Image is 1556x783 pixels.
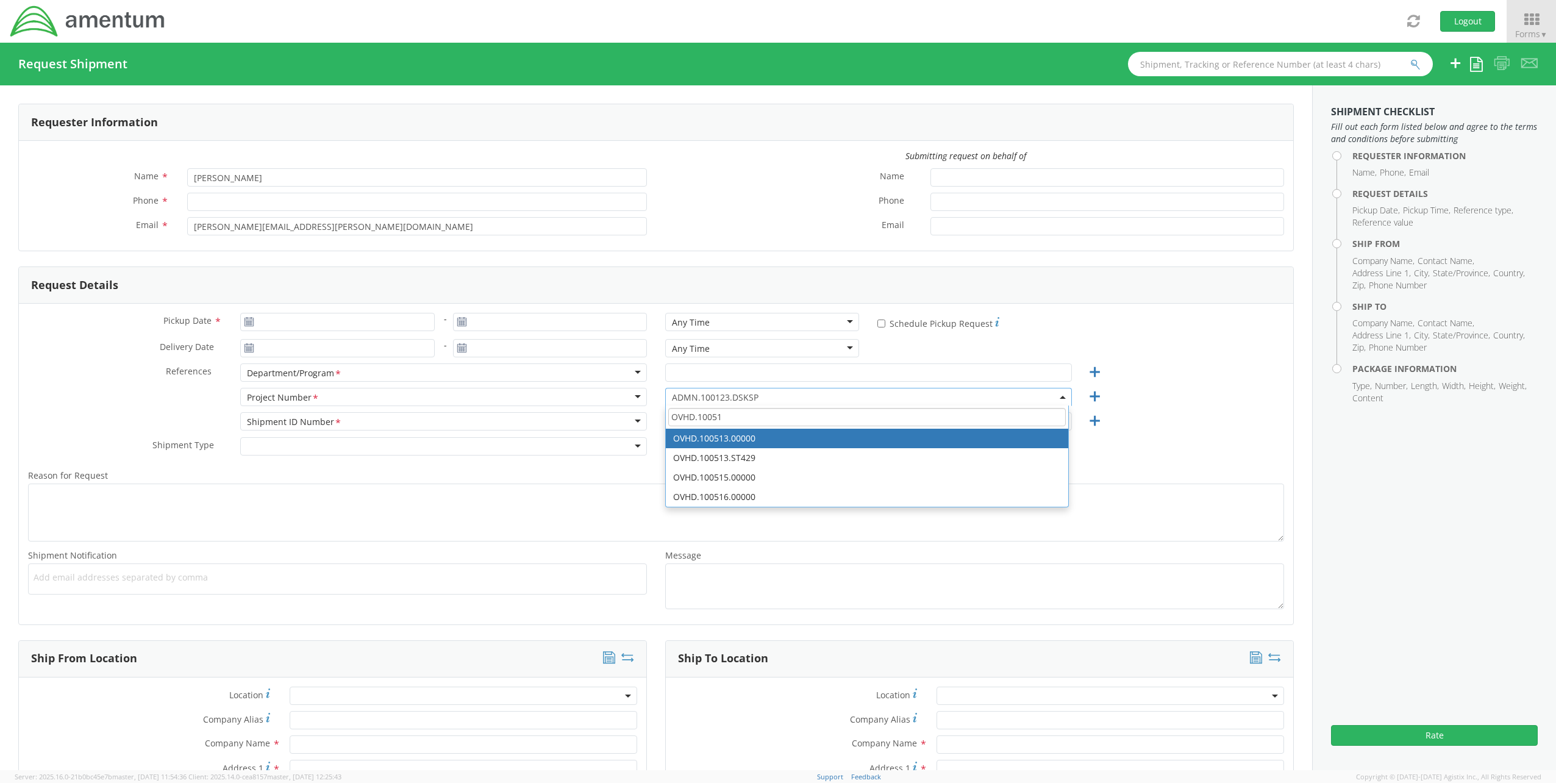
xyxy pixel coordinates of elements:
[1356,772,1541,782] span: Copyright © [DATE]-[DATE] Agistix Inc., All Rights Reserved
[1411,380,1439,392] li: Length
[9,4,166,38] img: dyn-intl-logo-049831509241104b2a82.png
[1454,204,1513,216] li: Reference type
[112,772,187,781] span: master, [DATE] 11:54:36
[869,762,910,774] span: Address 1
[160,341,214,355] span: Delivery Date
[672,343,710,355] div: Any Time
[665,549,701,561] span: Message
[267,772,341,781] span: master, [DATE] 12:25:43
[1493,329,1525,341] li: Country
[1499,380,1527,392] li: Weight
[665,388,1072,406] span: ADMN.100123.DSKSP
[133,195,159,206] span: Phone
[1442,380,1466,392] li: Width
[905,150,1026,162] i: Submitting request on behalf of
[877,320,885,327] input: Schedule Pickup Request
[1352,279,1366,291] li: Zip
[666,487,1068,507] li: OVHD.100516.00000
[1331,121,1538,145] span: Fill out each form listed below and agree to the terms and conditions before submitting
[15,772,187,781] span: Server: 2025.16.0-21b0bc45e7b
[678,652,768,665] h3: Ship To Location
[876,689,910,701] span: Location
[1331,725,1538,746] button: Rate
[152,439,214,453] span: Shipment Type
[1418,317,1474,329] li: Contact Name
[203,713,263,725] span: Company Alias
[1352,341,1366,354] li: Zip
[134,170,159,182] span: Name
[31,279,118,291] h3: Request Details
[1352,189,1538,198] h4: Request Details
[1493,267,1525,279] li: Country
[1352,267,1411,279] li: Address Line 1
[1352,166,1377,179] li: Name
[879,195,904,209] span: Phone
[666,468,1068,487] li: OVHD.100515.00000
[1331,107,1538,118] h3: Shipment Checklist
[1352,317,1415,329] li: Company Name
[31,116,158,129] h3: Requester Information
[1515,28,1547,40] span: Forms
[1414,267,1430,279] li: City
[1418,255,1474,267] li: Contact Name
[1440,11,1495,32] button: Logout
[188,772,341,781] span: Client: 2025.14.0-cea8157
[1352,302,1538,311] h4: Ship To
[247,416,342,429] div: Shipment ID Number
[1352,380,1372,392] li: Type
[1128,52,1433,76] input: Shipment, Tracking or Reference Number (at least 4 chars)
[247,367,342,380] div: Department/Program
[1469,380,1496,392] li: Height
[163,315,212,326] span: Pickup Date
[882,219,904,233] span: Email
[166,365,212,377] span: References
[1369,279,1427,291] li: Phone Number
[1352,204,1400,216] li: Pickup Date
[852,737,917,749] span: Company Name
[666,448,1068,468] li: OVHD.100513.ST429
[28,549,117,561] span: Shipment Notification
[880,170,904,184] span: Name
[229,689,263,701] span: Location
[1369,341,1427,354] li: Phone Number
[1352,216,1413,229] li: Reference value
[850,713,910,725] span: Company Alias
[1540,29,1547,40] span: ▼
[672,391,1065,403] span: ADMN.100123.DSKSP
[136,219,159,231] span: Email
[18,57,127,71] h4: Request Shipment
[1375,380,1408,392] li: Number
[1433,329,1490,341] li: State/Province
[223,762,263,774] span: Address 1
[666,429,1068,448] li: OVHD.100513.00000
[1352,392,1383,404] li: Content
[1409,166,1429,179] li: Email
[817,772,843,781] a: Support
[877,315,999,330] label: Schedule Pickup Request
[247,391,319,404] div: Project Number
[1352,364,1538,373] h4: Package Information
[205,737,270,749] span: Company Name
[1352,151,1538,160] h4: Requester Information
[1403,204,1451,216] li: Pickup Time
[851,772,881,781] a: Feedback
[31,652,137,665] h3: Ship From Location
[1433,267,1490,279] li: State/Province
[34,571,641,584] span: Add email addresses separated by comma
[1414,329,1430,341] li: City
[1380,166,1406,179] li: Phone
[1352,329,1411,341] li: Address Line 1
[1352,239,1538,248] h4: Ship From
[1352,255,1415,267] li: Company Name
[672,316,710,329] div: Any Time
[28,470,108,481] span: Reason for Request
